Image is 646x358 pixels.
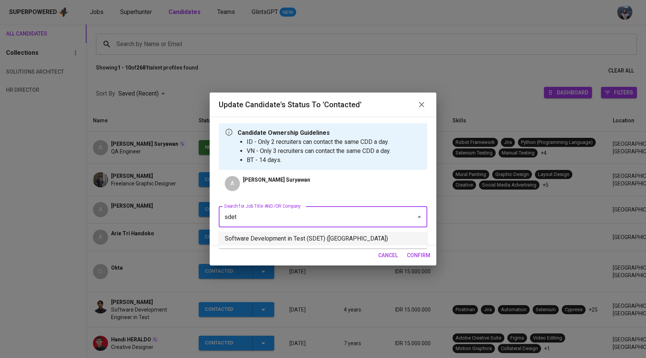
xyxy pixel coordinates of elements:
[225,176,240,191] div: A
[414,211,425,222] button: Close
[238,128,391,137] p: Candidate Ownership Guidelines
[247,137,391,147] li: ID - Only 2 recruiters can contact the same CDD a day.
[375,248,401,262] button: cancel
[407,251,430,260] span: confirm
[247,147,391,156] li: VN - Only 3 recruiters can contact the same CDD a day.
[219,99,362,111] h6: Update Candidate's Status to 'Contacted'
[247,156,391,165] li: BT - 14 days.
[404,248,433,262] button: confirm
[219,232,427,245] li: Software Development in Test (SDET) ([GEOGRAPHIC_DATA])
[378,251,398,260] span: cancel
[243,176,310,184] p: [PERSON_NAME] Suryawan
